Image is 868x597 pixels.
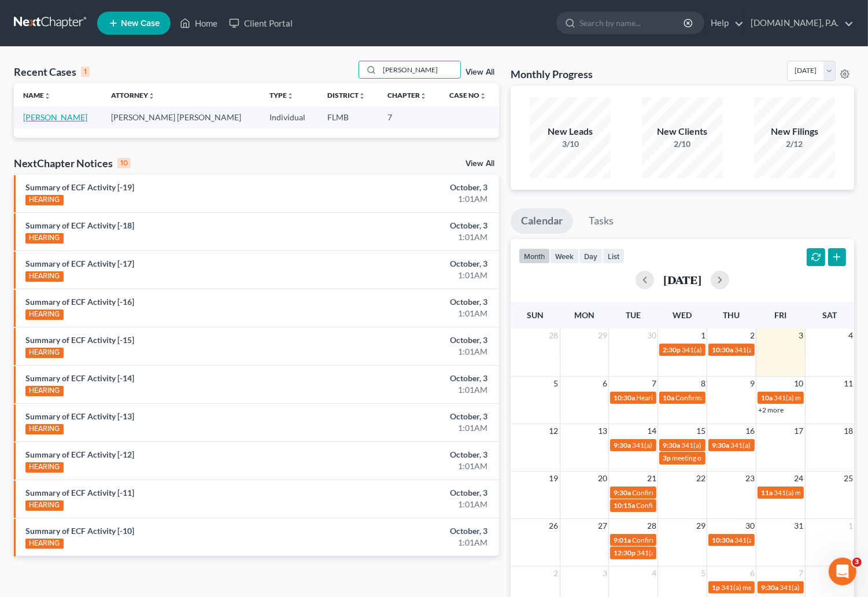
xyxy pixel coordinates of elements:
[614,393,635,402] span: 10:30a
[81,67,90,77] div: 1
[632,488,697,497] span: Confirmation hearing
[578,208,624,234] a: Tasks
[780,583,825,592] span: 341(a) meeting
[25,335,134,345] a: Summary of ECF Activity [-15]
[44,93,51,99] i: unfold_more
[341,537,487,548] div: 1:01AM
[25,259,134,268] a: Summary of ECF Activity [-17]
[744,471,756,485] span: 23
[25,220,134,230] a: Summary of ECF Activity [-18]
[530,125,611,138] div: New Leads
[341,346,487,358] div: 1:01AM
[761,583,778,592] span: 9:30a
[25,309,64,320] div: HEARING
[754,125,835,138] div: New Filings
[734,536,780,544] span: 341(a) meeting
[23,91,51,99] a: Nameunfold_more
[25,233,64,244] div: HEARING
[673,310,692,320] span: Wed
[847,519,854,533] span: 1
[148,93,155,99] i: unfold_more
[378,106,440,128] td: 7
[449,91,486,99] a: Case Nounfold_more
[712,583,720,592] span: 1p
[642,138,723,150] div: 2/10
[626,310,641,320] span: Tue
[527,310,544,320] span: Sun
[25,297,134,307] a: Summary of ECF Activity [-16]
[721,583,767,592] span: 341(a) meeting
[387,91,427,99] a: Chapterunfold_more
[774,310,786,320] span: Fri
[23,112,87,122] a: [PERSON_NAME]
[223,13,298,34] a: Client Portal
[574,310,594,320] span: Mon
[723,310,740,320] span: Thu
[829,558,856,585] iframe: Intercom live chat
[553,566,560,580] span: 2
[614,441,631,449] span: 9:30a
[632,536,697,544] span: Confirmation hearing
[749,566,756,580] span: 6
[102,106,260,128] td: [PERSON_NAME] [PERSON_NAME]
[758,406,784,414] a: +2 more
[614,548,636,557] span: 12:30p
[548,329,560,342] span: 28
[341,296,487,308] div: October, 3
[852,558,862,567] span: 3
[579,12,685,34] input: Search by name...
[341,499,487,510] div: 1:01AM
[843,424,854,438] span: 18
[597,424,608,438] span: 13
[601,566,608,580] span: 3
[341,193,487,205] div: 1:01AM
[25,195,64,205] div: HEARING
[548,424,560,438] span: 12
[420,93,427,99] i: unfold_more
[793,471,805,485] span: 24
[597,519,608,533] span: 27
[379,61,460,78] input: Search by name...
[174,13,223,34] a: Home
[646,519,658,533] span: 28
[793,377,805,390] span: 10
[651,377,658,390] span: 7
[550,248,579,264] button: week
[705,13,744,34] a: Help
[847,329,854,342] span: 4
[843,377,854,390] span: 11
[614,488,631,497] span: 9:30a
[341,308,487,319] div: 1:01AM
[730,441,776,449] span: 341(a) meeting
[466,160,494,168] a: View All
[793,519,805,533] span: 31
[663,441,680,449] span: 9:30a
[761,488,773,497] span: 11a
[695,519,707,533] span: 29
[646,424,658,438] span: 14
[700,377,707,390] span: 8
[663,454,671,462] span: 3p
[25,348,64,358] div: HEARING
[341,384,487,396] div: 1:01AM
[700,329,707,342] span: 1
[745,13,854,34] a: [DOMAIN_NAME], P.A.
[14,65,90,79] div: Recent Cases
[341,220,487,231] div: October, 3
[479,93,486,99] i: unfold_more
[25,386,64,396] div: HEARING
[672,454,733,462] span: meeting of creditors
[341,460,487,472] div: 1:01AM
[744,519,756,533] span: 30
[260,106,318,128] td: Individual
[597,471,608,485] span: 20
[25,424,64,434] div: HEARING
[341,411,487,422] div: October, 3
[614,501,635,510] span: 10:15a
[25,488,134,497] a: Summary of ECF Activity [-11]
[663,393,674,402] span: 10a
[530,138,611,150] div: 3/10
[25,373,134,383] a: Summary of ECF Activity [-14]
[341,270,487,281] div: 1:01AM
[675,393,741,402] span: Confirmation hearing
